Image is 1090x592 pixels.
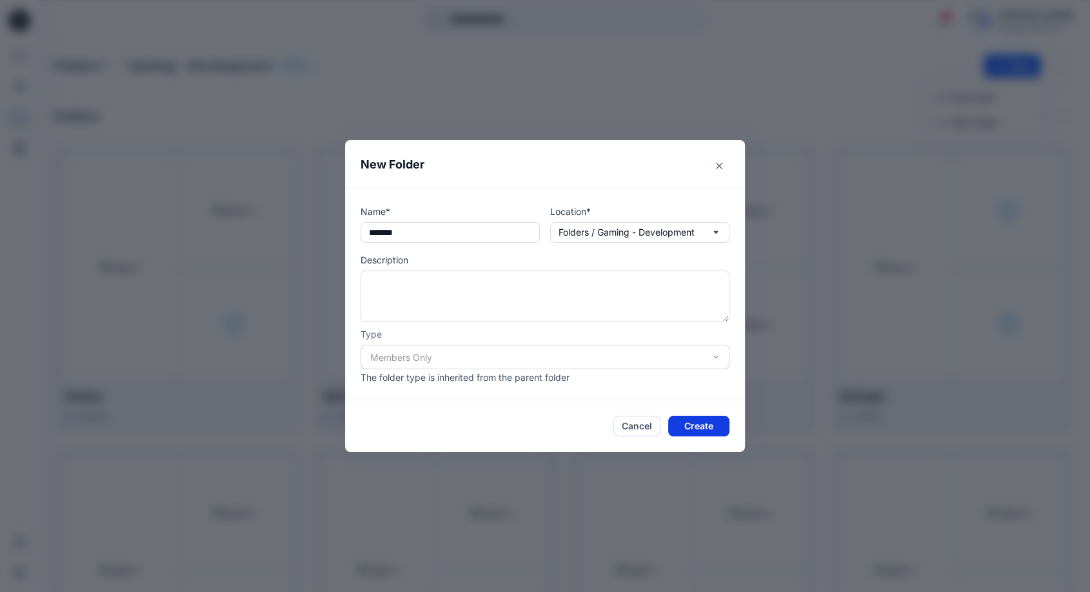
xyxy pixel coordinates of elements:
button: Cancel [613,416,660,436]
p: Name* [361,205,540,218]
header: New Folder [345,140,745,189]
button: Create [668,416,729,436]
p: Description [361,253,729,267]
p: Location* [550,205,729,218]
p: Type [361,327,729,341]
button: Close [709,156,729,176]
button: Folders / Gaming - Development [550,222,729,243]
p: The folder type is inherited from the parent folder [361,371,729,384]
p: Folders / Gaming - Development [559,225,695,240]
